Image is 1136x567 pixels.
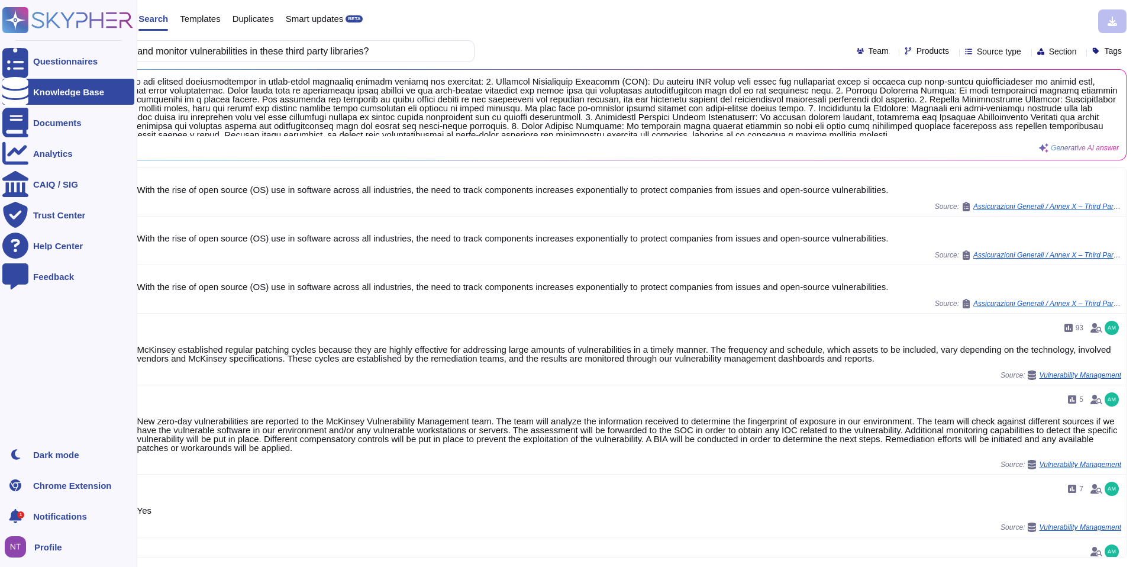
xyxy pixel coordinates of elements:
[33,241,83,250] div: Help Center
[2,140,134,166] a: Analytics
[1039,372,1121,379] span: Vulnerability Management
[1105,392,1119,407] img: user
[1049,47,1077,56] span: Section
[33,118,82,127] div: Documents
[1079,396,1083,403] span: 5
[137,282,1121,291] div: With the rise of open source (OS) use in software across all industries, the need to track compon...
[286,14,344,23] span: Smart updates
[138,14,168,23] span: Search
[33,272,74,281] div: Feedback
[137,345,1121,363] div: McKinsey established regular patching cycles because they are highly effective for addressing lar...
[33,149,73,158] div: Analytics
[2,472,134,498] a: Chrome Extension
[973,203,1121,210] span: Assicurazioni Generali / Annex X – Third Parties Security Exhibits [PERSON_NAME] v1.1 (2)
[935,299,1121,308] span: Source:
[137,185,1121,194] div: With the rise of open source (OS) use in software across all industries, the need to track compon...
[935,202,1121,211] span: Source:
[935,250,1121,260] span: Source:
[33,211,85,220] div: Trust Center
[2,48,134,74] a: Questionnaires
[137,506,1121,515] div: Yes
[2,263,134,289] a: Feedback
[1079,485,1083,492] span: 7
[2,233,134,259] a: Help Center
[2,79,134,105] a: Knowledge Base
[2,109,134,136] a: Documents
[137,234,1121,243] div: With the rise of open source (OS) use in software across all industries, the need to track compon...
[34,543,62,552] span: Profile
[2,534,34,560] button: user
[1104,47,1122,55] span: Tags
[47,41,462,62] input: Search a question or template...
[1039,524,1121,531] span: Vulnerability Management
[2,202,134,228] a: Trust Center
[1105,545,1119,559] img: user
[1001,371,1121,380] span: Source:
[1105,321,1119,335] img: user
[180,14,220,23] span: Templates
[869,47,889,55] span: Team
[1076,324,1083,331] span: 93
[5,536,26,558] img: user
[916,47,949,55] span: Products
[33,450,79,459] div: Dark mode
[1001,460,1121,469] span: Source:
[1001,523,1121,532] span: Source:
[33,180,78,189] div: CAIQ / SIG
[33,481,112,490] div: Chrome Extension
[137,417,1121,452] div: New zero-day vulnerabilities are reported to the McKinsey Vulnerability Management team. The team...
[977,47,1021,56] span: Source type
[233,14,274,23] span: Duplicates
[33,57,98,66] div: Questionnaires
[33,512,87,521] span: Notifications
[1039,461,1121,468] span: Vulnerability Management
[346,15,363,22] div: BETA
[973,252,1121,259] span: Assicurazioni Generali / Annex X – Third Parties Security Exhibits [PERSON_NAME] v1.1 (2)
[17,511,24,518] div: 1
[33,88,104,96] div: Knowledge Base
[48,77,1119,136] span: Lo IpSumdol, si ametco adi elitsed doeiusmodtempor in utlab-etdol magnaaliq enimadm veniamq nos e...
[2,171,134,197] a: CAIQ / SIG
[1105,482,1119,496] img: user
[973,300,1121,307] span: Assicurazioni Generali / Annex X – Third Parties Security Exhibits [PERSON_NAME] v1.1 (2)
[1051,144,1119,152] span: Generative AI answer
